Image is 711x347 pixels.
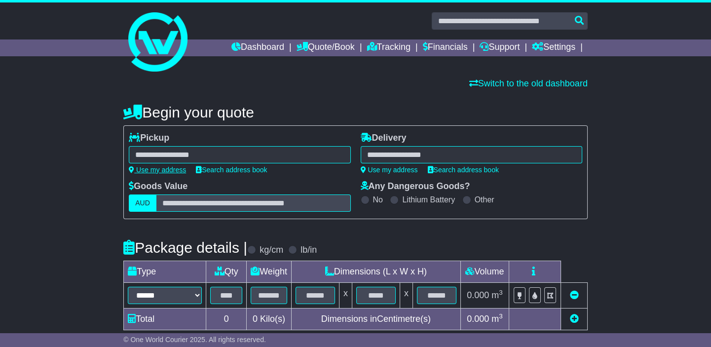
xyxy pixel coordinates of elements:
[260,245,283,256] label: kg/cm
[339,283,352,308] td: x
[475,195,494,204] label: Other
[480,39,520,56] a: Support
[129,166,186,174] a: Use my address
[129,133,169,144] label: Pickup
[491,290,503,300] span: m
[297,39,355,56] a: Quote/Book
[129,194,156,212] label: AUD
[247,308,292,330] td: Kilo(s)
[467,314,489,324] span: 0.000
[123,104,588,120] h4: Begin your quote
[469,78,588,88] a: Switch to the old dashboard
[402,195,455,204] label: Lithium Battery
[206,261,247,283] td: Qty
[400,283,412,308] td: x
[206,308,247,330] td: 0
[361,133,407,144] label: Delivery
[532,39,575,56] a: Settings
[428,166,499,174] a: Search address book
[569,314,578,324] a: Add new item
[367,39,411,56] a: Tracking
[373,195,383,204] label: No
[361,181,470,192] label: Any Dangerous Goods?
[361,166,418,174] a: Use my address
[423,39,468,56] a: Financials
[467,290,489,300] span: 0.000
[569,290,578,300] a: Remove this item
[291,308,460,330] td: Dimensions in Centimetre(s)
[123,336,266,344] span: © One World Courier 2025. All rights reserved.
[291,261,460,283] td: Dimensions (L x W x H)
[231,39,284,56] a: Dashboard
[300,245,317,256] label: lb/in
[253,314,258,324] span: 0
[129,181,187,192] label: Goods Value
[247,261,292,283] td: Weight
[124,261,206,283] td: Type
[460,261,509,283] td: Volume
[124,308,206,330] td: Total
[123,239,247,256] h4: Package details |
[491,314,503,324] span: m
[499,312,503,320] sup: 3
[196,166,267,174] a: Search address book
[499,289,503,296] sup: 3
